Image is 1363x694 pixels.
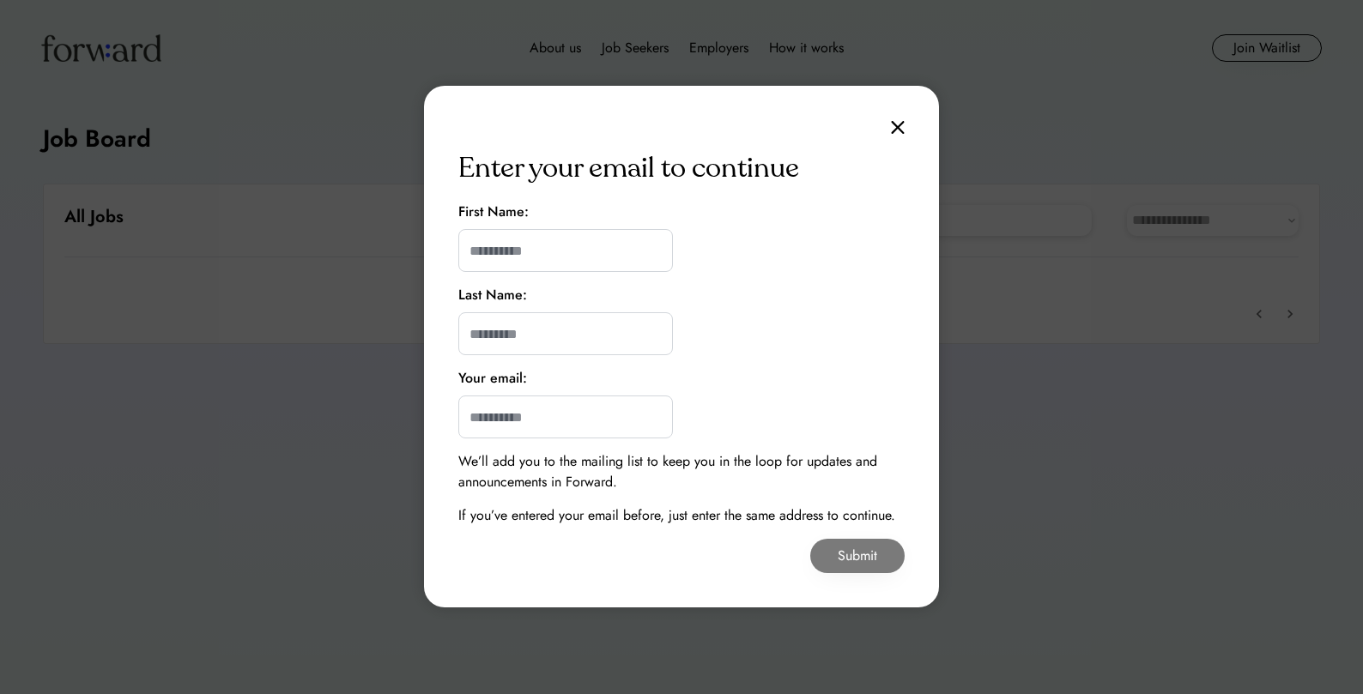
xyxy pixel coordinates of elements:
[810,539,905,573] button: Submit
[458,285,527,305] div: Last Name:
[458,202,529,222] div: First Name:
[891,120,905,135] img: close.svg
[458,505,895,526] div: If you’ve entered your email before, just enter the same address to continue.
[458,451,905,492] div: We’ll add you to the mailing list to keep you in the loop for updates and announcements in Forward.
[458,148,799,189] div: Enter your email to continue
[458,368,527,389] div: Your email:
